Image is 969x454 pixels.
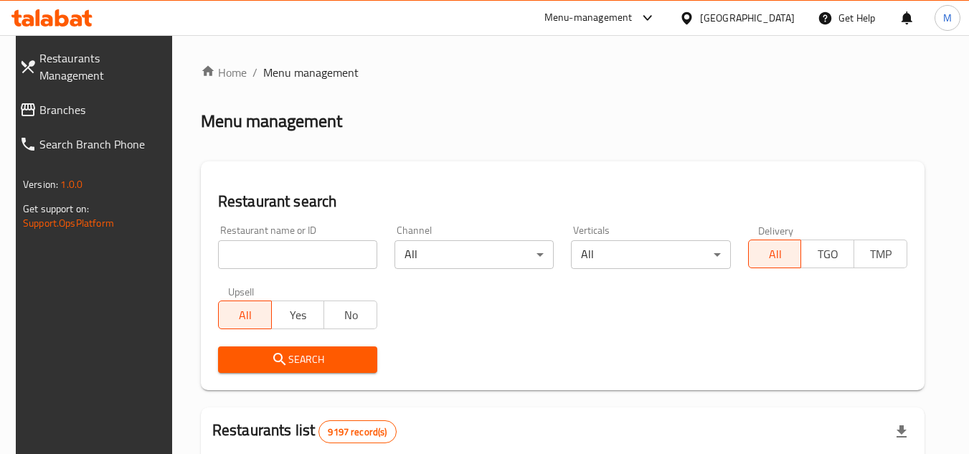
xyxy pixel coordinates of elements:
nav: breadcrumb [201,64,925,81]
span: Branches [39,101,166,118]
button: Yes [271,301,325,329]
span: All [755,244,796,265]
button: Search [218,346,377,373]
span: Menu management [263,64,359,81]
a: Branches [8,93,178,127]
h2: Menu management [201,110,342,133]
button: No [323,301,377,329]
a: Restaurants Management [8,41,178,93]
a: Search Branch Phone [8,127,178,161]
button: TGO [800,240,854,268]
div: Menu-management [544,9,633,27]
label: Upsell [228,286,255,296]
a: Support.OpsPlatform [23,214,114,232]
span: TMP [860,244,902,265]
div: Export file [884,415,919,449]
span: Yes [278,305,319,326]
button: All [218,301,272,329]
h2: Restaurants list [212,420,397,443]
span: 1.0.0 [60,175,82,194]
label: Delivery [758,225,794,235]
span: No [330,305,372,326]
h2: Restaurant search [218,191,907,212]
button: All [748,240,802,268]
div: All [571,240,730,269]
input: Search for restaurant name or ID.. [218,240,377,269]
a: Home [201,64,247,81]
span: Version: [23,175,58,194]
span: All [224,305,266,326]
li: / [252,64,257,81]
span: 9197 record(s) [319,425,395,439]
div: [GEOGRAPHIC_DATA] [700,10,795,26]
span: M [943,10,952,26]
span: Search Branch Phone [39,136,166,153]
div: Total records count [318,420,396,443]
span: TGO [807,244,849,265]
span: Search [230,351,366,369]
span: Get support on: [23,199,89,218]
span: Restaurants Management [39,49,166,84]
div: All [394,240,554,269]
button: TMP [854,240,907,268]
